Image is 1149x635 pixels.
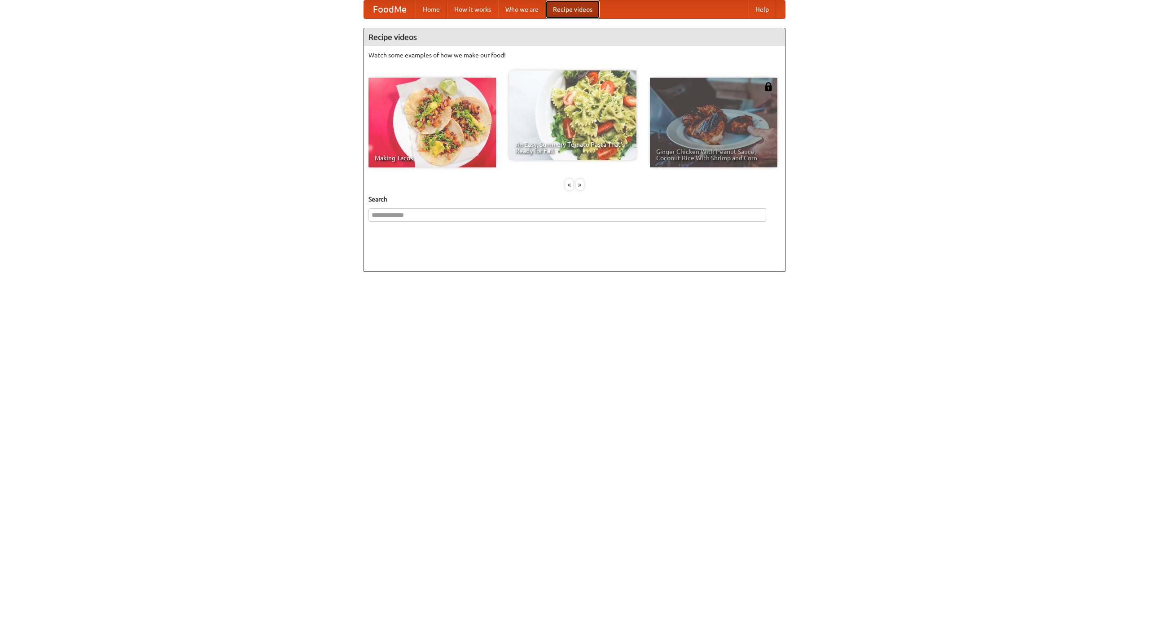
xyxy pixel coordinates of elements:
a: An Easy, Summery Tomato Pasta That's Ready for Fall [509,70,636,160]
span: An Easy, Summery Tomato Pasta That's Ready for Fall [515,141,630,154]
a: Making Tacos [368,78,496,167]
img: 483408.png [764,82,773,91]
span: Making Tacos [375,155,490,161]
a: Recipe videos [546,0,600,18]
h5: Search [368,195,781,204]
p: Watch some examples of how we make our food! [368,51,781,60]
a: Who we are [498,0,546,18]
a: Help [748,0,776,18]
a: FoodMe [364,0,416,18]
div: « [565,179,573,190]
a: Home [416,0,447,18]
div: » [576,179,584,190]
h4: Recipe videos [364,28,785,46]
a: How it works [447,0,498,18]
